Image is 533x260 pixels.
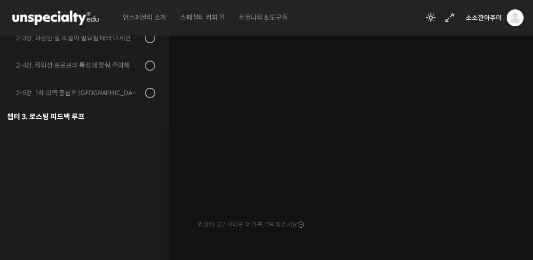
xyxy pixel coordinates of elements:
[86,197,97,204] span: 대화
[7,110,155,123] div: 챕터 3. 로스팅 피드백 루프
[3,182,62,206] a: 홈
[62,182,121,206] a: 대화
[466,14,502,22] span: 소소한아주미
[198,221,304,229] span: 영상이 끊기신다면 여기를 클릭해주세요
[145,196,157,204] span: 설정
[16,88,142,98] div: 2-5강. 1차 크랙 중심의 [GEOGRAPHIC_DATA]에 관하여
[121,182,181,206] a: 설정
[16,60,142,70] div: 2-4강. 적외선 프로브의 특성에 맞춰 주의해야 할 점들
[16,33,142,43] div: 2-3강. 과감한 열 조절이 필요할 때와 미세한 열 조절이 필요할 때
[30,196,35,204] span: 홈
